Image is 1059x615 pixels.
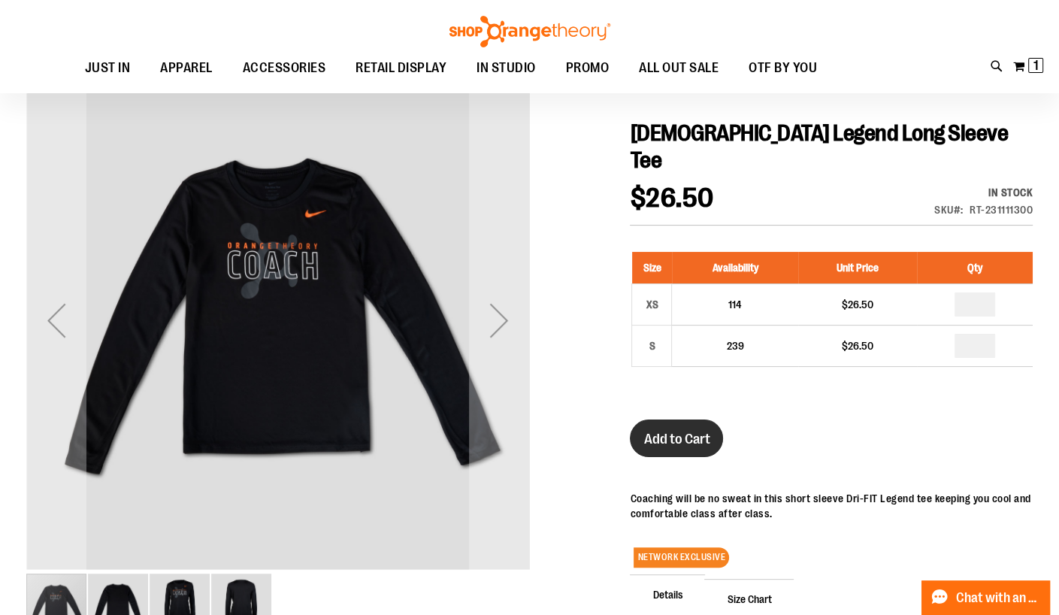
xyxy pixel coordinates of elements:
[630,183,713,214] span: $26.50
[477,51,536,85] span: IN STUDIO
[632,252,672,284] th: Size
[640,293,663,316] div: XS
[806,338,909,353] div: $26.50
[26,69,529,572] div: OTF Ladies Coach FA23 Legend LS Tee - Black primary image
[640,335,663,357] div: S
[798,252,917,284] th: Unit Price
[469,69,529,572] div: Next
[160,51,213,85] span: APPAREL
[630,120,1008,173] span: [DEMOGRAPHIC_DATA] Legend Long Sleeve Tee
[639,51,719,85] span: ALL OUT SALE
[934,185,1033,200] div: In stock
[921,580,1051,615] button: Chat with an Expert
[1033,58,1039,73] span: 1
[243,51,326,85] span: ACCESSORIES
[566,51,610,85] span: PROMO
[728,298,742,311] span: 114
[956,591,1041,605] span: Chat with an Expert
[630,491,1033,521] div: Coaching will be no sweat in this short sleeve Dri-FIT Legend tee keeping you cool and comfortabl...
[630,574,705,613] span: Details
[630,420,723,457] button: Add to Cart
[934,185,1033,200] div: Availability
[26,69,86,572] div: Previous
[917,252,1033,284] th: Qty
[749,51,817,85] span: OTF BY YOU
[643,431,710,447] span: Add to Cart
[634,547,729,568] span: NETWORK EXCLUSIVE
[26,66,529,569] img: OTF Ladies Coach FA23 Legend LS Tee - Black primary image
[356,51,446,85] span: RETAIL DISPLAY
[447,16,613,47] img: Shop Orangetheory
[85,51,131,85] span: JUST IN
[970,202,1033,217] div: RT-231111300
[672,252,798,284] th: Availability
[806,297,909,312] div: $26.50
[727,340,744,352] span: 239
[934,204,964,216] strong: SKU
